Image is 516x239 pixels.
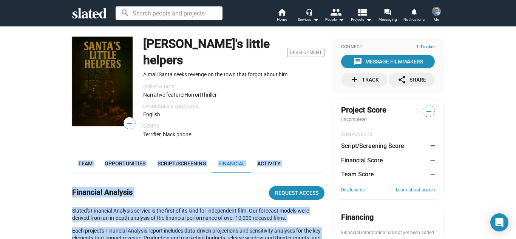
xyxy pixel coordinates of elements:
span: Activity [257,160,281,167]
span: Notifications [403,15,425,24]
mat-icon: message [353,57,362,66]
input: Search people and projects [116,6,222,20]
a: Team [72,154,99,173]
span: — [124,119,135,128]
span: 1 Tracker [416,44,435,50]
mat-icon: headset_mic [306,8,312,15]
a: Home [269,8,295,24]
p: Genre & Tags [143,84,324,90]
div: Connect [341,44,435,50]
div: Open Intercom Messenger [490,213,508,231]
dd: — [428,156,435,164]
p: Languages & Locations [143,104,324,110]
button: Message Filmmakers [341,55,435,68]
div: Financial information has not yet been added [341,230,435,236]
mat-icon: forum [384,8,391,15]
dd: — [428,142,435,150]
mat-icon: arrow_drop_down [311,15,320,24]
span: | [200,92,201,98]
span: Project Score [341,105,386,115]
mat-icon: notifications [410,8,417,15]
img: Santa's little helpers [72,37,133,126]
span: Team [78,160,93,167]
a: Notifications [401,8,427,24]
span: Development [287,48,324,57]
p: A mall Santa seeks revenge on the town that forgot about him. [143,71,324,78]
span: Narrative feature [143,92,183,98]
a: Disclosures [341,187,365,193]
div: Financing [341,212,374,222]
p: Terrifier, black phone [143,131,324,138]
a: Opportunities [99,154,151,173]
span: Me [434,15,439,24]
p: Comps [143,123,324,130]
p: Slated's Financial Analysis service is the first of its kind for independent film. Our forecast m... [72,207,324,221]
mat-icon: share [397,75,406,84]
dd: — [428,170,435,178]
div: Share [397,73,426,86]
span: | [183,92,184,98]
dt: Script/Screening Score [341,142,404,150]
button: People [321,8,348,24]
span: Horror [184,92,200,98]
span: Thriller [201,92,217,98]
a: Financial [212,154,251,173]
span: Script/Screening [158,160,206,167]
mat-icon: arrow_drop_down [364,15,373,24]
span: Financial [218,160,245,167]
div: Services [298,15,319,24]
mat-icon: add [350,75,359,84]
div: COMPONENTS [341,132,435,138]
img: Adolfo Pereira [432,7,441,16]
dt: Financial Score [341,156,383,164]
span: (incomplete) [341,117,368,122]
mat-icon: home [277,8,286,17]
h2: Financial Analysis [72,187,133,197]
mat-icon: view_list [357,6,368,17]
div: Track [350,73,379,86]
button: Track [341,73,387,86]
span: Home [277,15,287,24]
span: Opportunities [105,160,145,167]
a: Script/Screening [151,154,212,173]
dt: Team Score [341,170,374,178]
a: Activity [251,154,287,173]
span: English [143,111,160,117]
div: Message Filmmakers [353,55,423,68]
span: Messaging [379,15,397,24]
mat-icon: arrow_drop_down [337,15,346,24]
h1: [PERSON_NAME]'s little helpers [143,36,284,68]
span: — [423,106,434,116]
button: Request Access [269,186,324,200]
button: Services [295,8,321,24]
button: Projects [348,8,374,24]
div: People [325,15,344,24]
mat-icon: people [330,6,341,17]
a: Messaging [374,8,401,24]
span: Projects [351,15,372,24]
button: Share [389,73,435,86]
button: Adolfo PereiraMe [427,5,445,25]
a: Learn about scores [396,187,435,193]
span: Request Access [275,186,318,200]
